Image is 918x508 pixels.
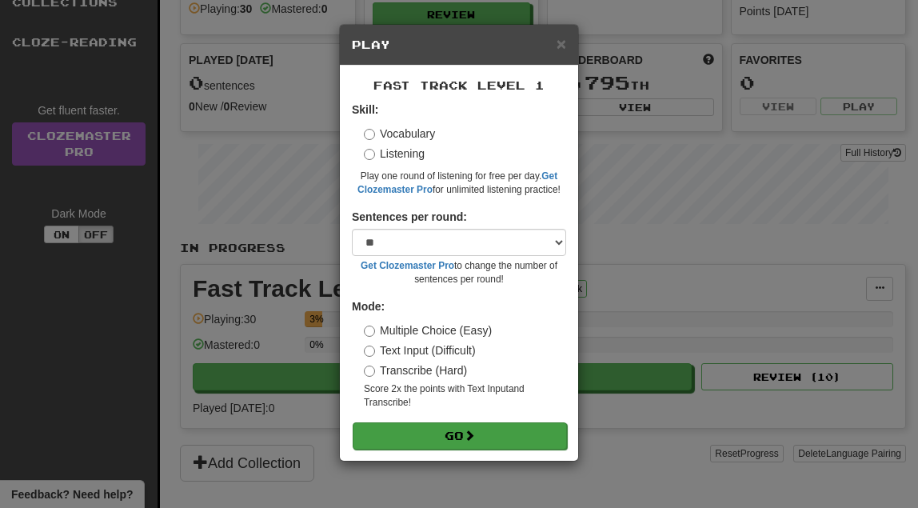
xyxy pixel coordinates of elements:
label: Sentences per round: [352,209,467,225]
label: Vocabulary [364,126,435,142]
input: Text Input (Difficult) [364,346,375,357]
label: Multiple Choice (Easy) [364,322,492,338]
label: Text Input (Difficult) [364,342,476,358]
span: × [557,34,566,53]
label: Transcribe (Hard) [364,362,467,378]
small: Score 2x the points with Text Input and Transcribe ! [364,382,566,410]
input: Listening [364,149,375,160]
button: Close [557,35,566,52]
small: Play one round of listening for free per day. for unlimited listening practice! [352,170,566,197]
button: Go [353,422,567,450]
strong: Skill: [352,103,378,116]
label: Listening [364,146,425,162]
input: Transcribe (Hard) [364,366,375,377]
h5: Play [352,37,566,53]
span: Fast Track Level 1 [373,78,545,92]
input: Multiple Choice (Easy) [364,326,375,337]
a: Get Clozemaster Pro [361,260,454,271]
input: Vocabulary [364,129,375,140]
strong: Mode: [352,300,385,313]
small: to change the number of sentences per round! [352,259,566,286]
